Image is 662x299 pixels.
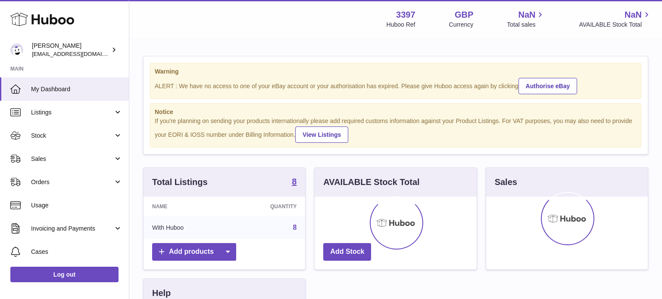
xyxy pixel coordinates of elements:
[155,68,637,76] strong: Warning
[31,132,113,140] span: Stock
[155,108,637,116] strong: Notice
[518,78,578,94] a: Authorise eBay
[518,9,535,21] span: NaN
[31,248,122,256] span: Cases
[152,243,236,261] a: Add products
[144,216,229,239] td: With Huboo
[625,9,642,21] span: NaN
[152,287,171,299] h3: Help
[579,9,652,29] a: NaN AVAILABLE Stock Total
[10,267,119,282] a: Log out
[144,197,229,216] th: Name
[31,201,122,210] span: Usage
[31,85,122,93] span: My Dashboard
[507,9,545,29] a: NaN Total sales
[323,243,371,261] a: Add Stock
[32,50,127,57] span: [EMAIL_ADDRESS][DOMAIN_NAME]
[31,225,113,233] span: Invoicing and Payments
[31,155,113,163] span: Sales
[31,108,113,117] span: Listings
[387,21,415,29] div: Huboo Ref
[10,43,23,56] img: sales@canchema.com
[155,77,637,94] div: ALERT : We have no access to one of your eBay account or your authorisation has expired. Please g...
[155,117,637,143] div: If you're planning on sending your products internationally please add required customs informati...
[229,197,305,216] th: Quantity
[323,176,419,188] h3: AVAILABLE Stock Total
[455,9,473,21] strong: GBP
[32,42,109,58] div: [PERSON_NAME]
[295,126,348,143] a: View Listings
[495,176,517,188] h3: Sales
[152,176,208,188] h3: Total Listings
[292,177,297,188] a: 8
[449,21,474,29] div: Currency
[579,21,652,29] span: AVAILABLE Stock Total
[507,21,545,29] span: Total sales
[292,177,297,186] strong: 8
[293,224,297,231] a: 8
[31,178,113,186] span: Orders
[396,9,415,21] strong: 3397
